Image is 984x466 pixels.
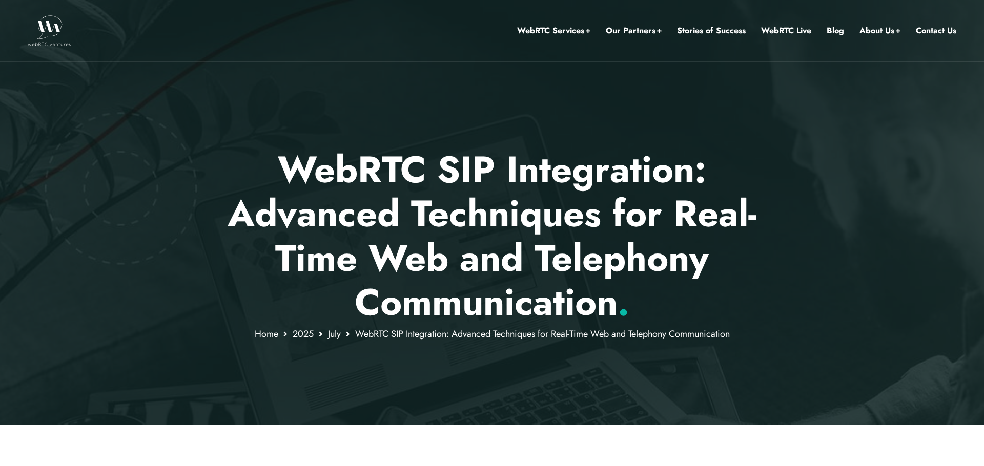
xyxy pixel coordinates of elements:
span: WebRTC SIP Integration: Advanced Techniques for Real-Time Web and Telephony Communication [355,327,730,341]
a: Blog [827,24,844,37]
a: WebRTC Services [517,24,590,37]
a: July [328,327,341,341]
p: WebRTC SIP Integration: Advanced Techniques for Real-Time Web and Telephony Communication [192,147,792,325]
a: Contact Us [916,24,956,37]
span: . [618,276,629,329]
a: WebRTC Live [761,24,811,37]
a: 2025 [293,327,314,341]
a: Stories of Success [677,24,746,37]
a: Home [255,327,278,341]
img: WebRTC.ventures [28,15,71,46]
a: Our Partners [606,24,662,37]
a: About Us [859,24,900,37]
